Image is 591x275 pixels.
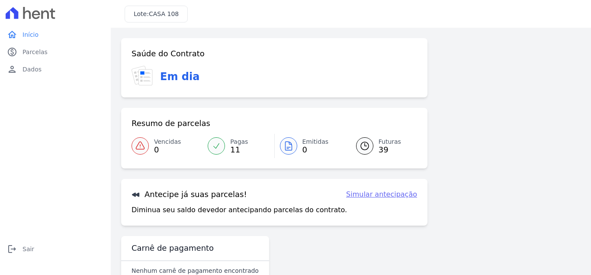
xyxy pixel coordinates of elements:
i: logout [7,244,17,254]
a: logoutSair [3,240,107,258]
p: Nenhum carnê de pagamento encontrado [132,266,259,275]
h3: Antecipe já suas parcelas! [132,189,247,200]
p: Diminua seu saldo devedor antecipando parcelas do contrato. [132,205,347,215]
span: Dados [22,65,42,74]
h3: Lote: [134,10,179,19]
span: Vencidas [154,137,181,146]
h3: Carnê de pagamento [132,243,214,253]
i: person [7,64,17,74]
span: Sair [22,245,34,253]
a: paidParcelas [3,43,107,61]
a: Simular antecipação [346,189,417,200]
h3: Em dia [160,69,199,84]
a: Emitidas 0 [275,134,346,158]
span: Futuras [379,137,401,146]
span: Início [22,30,39,39]
span: 0 [302,146,329,153]
a: homeInício [3,26,107,43]
h3: Saúde do Contrato [132,49,205,59]
span: CASA 108 [149,10,179,17]
a: Futuras 39 [346,134,417,158]
a: Vencidas 0 [132,134,202,158]
span: Parcelas [22,48,48,56]
i: home [7,29,17,40]
span: 11 [230,146,248,153]
span: Pagas [230,137,248,146]
i: paid [7,47,17,57]
span: 0 [154,146,181,153]
span: Emitidas [302,137,329,146]
a: personDados [3,61,107,78]
a: Pagas 11 [202,134,274,158]
span: 39 [379,146,401,153]
h3: Resumo de parcelas [132,118,210,129]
